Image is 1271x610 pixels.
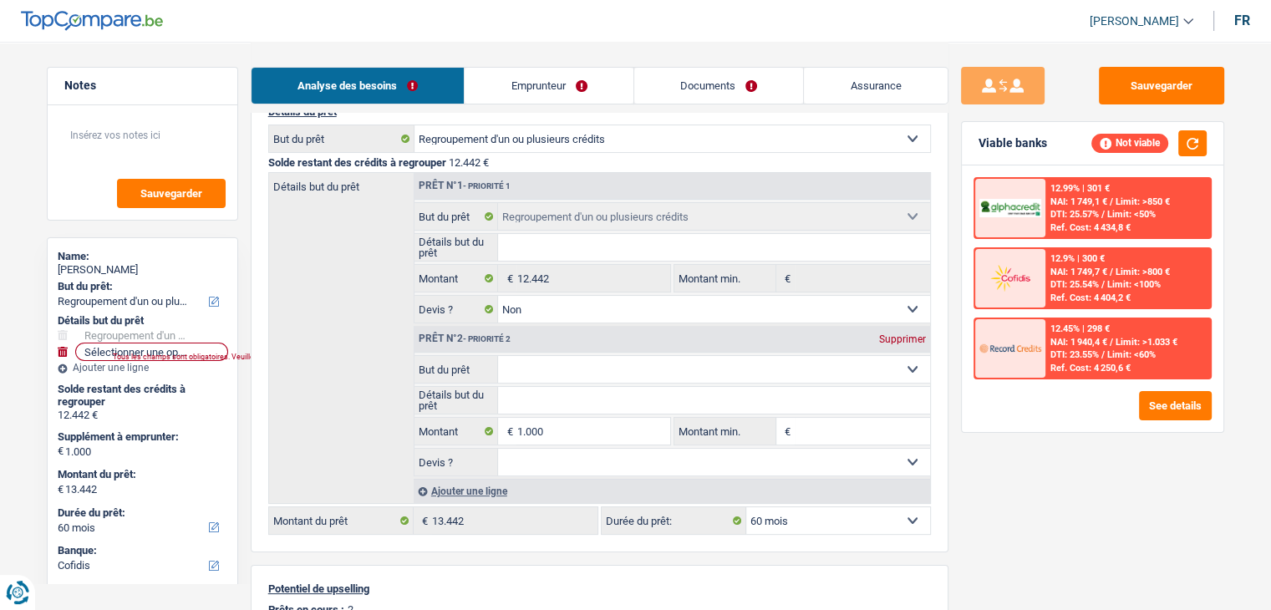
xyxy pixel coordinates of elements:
span: € [776,418,795,445]
label: Montant [414,265,499,292]
div: Ref. Cost: 4 250,6 € [1050,363,1131,374]
span: Limit: >850 € [1116,196,1170,207]
span: / [1110,267,1113,277]
div: Ajouter une ligne [58,362,227,374]
span: DTI: 25.57% [1050,209,1099,220]
div: [PERSON_NAME] [58,263,227,277]
img: TopCompare Logo [21,11,163,31]
label: But du prêt: [58,280,224,293]
label: Durée du prêt: [58,506,224,520]
span: / [1110,196,1113,207]
span: Limit: >800 € [1116,267,1170,277]
div: Not viable [1091,134,1168,152]
label: Montant du prêt: [58,468,224,481]
span: Limit: <100% [1107,279,1161,290]
label: But du prêt [414,356,499,383]
div: 12.99% | 301 € [1050,183,1110,194]
label: Montant [414,418,499,445]
label: Durée du prêt: [602,507,746,534]
label: Devis ? [414,296,499,323]
img: Record Credits [979,333,1041,363]
div: Détails but du prêt [58,314,227,328]
label: Détails but du prêt [414,234,499,261]
label: Banque: [58,544,224,557]
label: Montant min. [674,418,776,445]
label: Montant du prêt [269,507,414,534]
p: Potentiel de upselling [268,582,931,595]
span: / [1101,349,1105,360]
span: € [776,265,795,292]
a: Assurance [804,68,948,104]
button: Sauvegarder [1099,67,1224,104]
span: Limit: >1.033 € [1116,337,1177,348]
div: Ref. Cost: 4 404,2 € [1050,292,1131,303]
span: DTI: 25.54% [1050,279,1099,290]
div: Tous les champs sont obligatoires. Veuillez fournir une réponse plus longue [113,353,215,360]
span: NAI: 1 749,7 € [1050,267,1107,277]
span: - Priorité 2 [463,334,511,343]
span: DTI: 23.55% [1050,349,1099,360]
img: Cofidis [979,262,1041,293]
label: Montant min. [674,265,776,292]
span: - Priorité 1 [463,181,511,191]
label: Taux d'intérêt: [58,582,224,596]
a: [PERSON_NAME] [1076,8,1193,35]
a: Analyse des besoins [252,68,465,104]
span: Limit: <60% [1107,349,1156,360]
a: Emprunteur [465,68,633,104]
span: Limit: <50% [1107,209,1156,220]
span: NAI: 1 940,4 € [1050,337,1107,348]
div: Solde restant des crédits à regrouper [58,383,227,409]
a: Documents [634,68,804,104]
div: Ref. Cost: 4 434,8 € [1050,222,1131,233]
span: [PERSON_NAME] [1090,14,1179,28]
div: Name: [58,250,227,263]
div: 12.9% | 300 € [1050,253,1105,264]
img: AlphaCredit [979,199,1041,218]
button: Sauvegarder [117,179,226,208]
span: € [498,265,516,292]
span: / [1110,337,1113,348]
div: Ajouter une ligne [414,479,930,503]
span: € [498,418,516,445]
button: See details [1139,391,1212,420]
label: But du prêt [269,125,414,152]
div: Prêt n°2 [414,333,515,344]
span: € [58,445,64,458]
div: 12.45% | 298 € [1050,323,1110,334]
div: Viable banks [979,136,1047,150]
span: NAI: 1 749,1 € [1050,196,1107,207]
span: / [1101,279,1105,290]
h5: Notes [64,79,221,93]
span: € [58,483,64,496]
label: Devis ? [414,449,499,475]
span: 12.442 € [449,156,489,169]
label: Supplément à emprunter: [58,430,224,444]
span: € [414,507,432,534]
label: Détails but du prêt [414,387,499,414]
label: But du prêt [414,203,499,230]
div: Supprimer [875,334,930,344]
div: fr [1234,13,1250,28]
div: 12.442 € [58,409,227,422]
label: Détails but du prêt [269,173,414,192]
div: Prêt n°1 [414,180,515,191]
span: Sauvegarder [140,188,202,199]
span: / [1101,209,1105,220]
span: Solde restant des crédits à regrouper [268,156,446,169]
